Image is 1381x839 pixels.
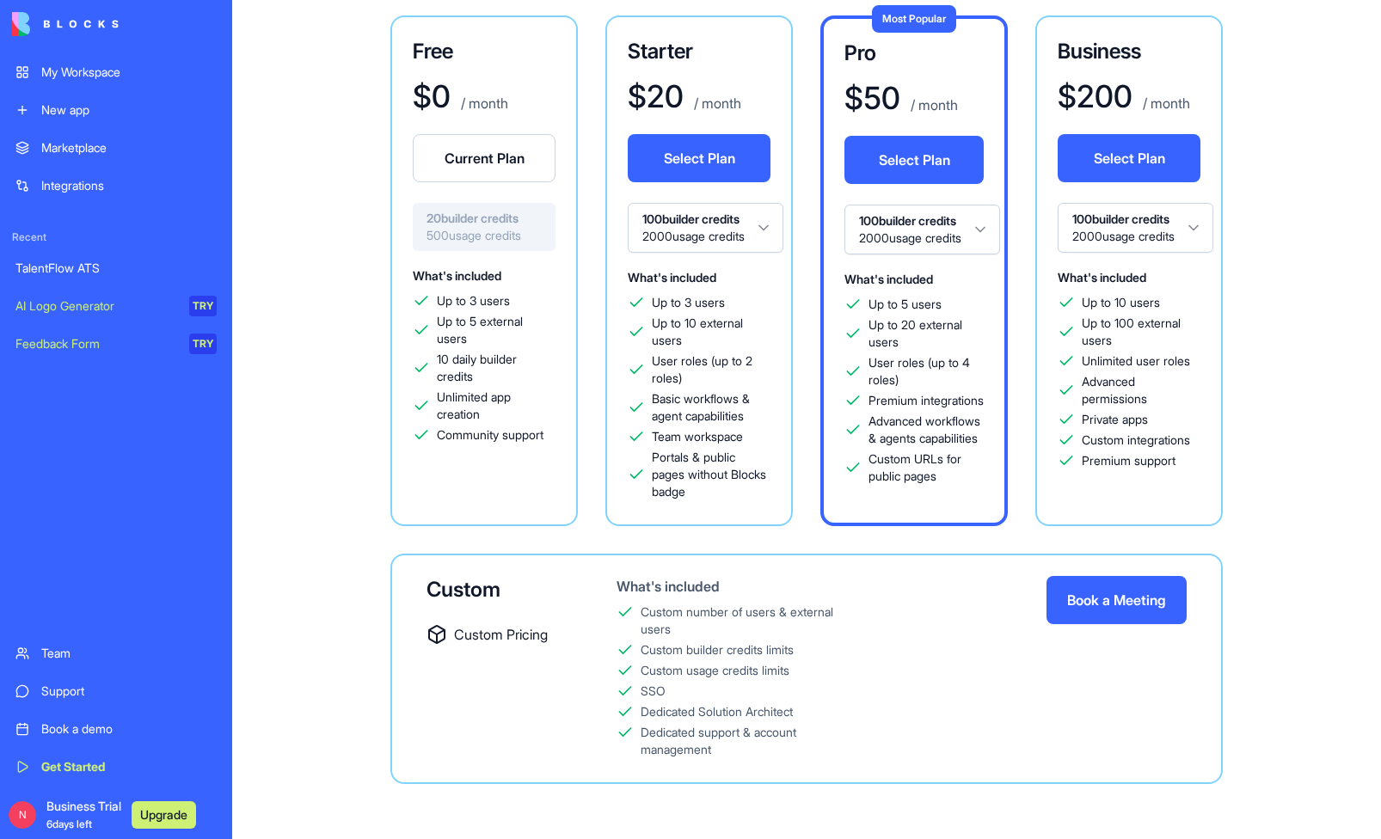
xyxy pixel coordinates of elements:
[652,352,770,387] span: User roles (up to 2 roles)
[9,801,36,829] span: N
[454,624,548,645] span: Custom Pricing
[15,260,217,277] div: TalentFlow ATS
[5,289,227,323] a: AI Logo GeneratorTRY
[132,801,196,829] button: Upgrade
[5,674,227,708] a: Support
[1082,411,1148,428] span: Private apps
[5,712,227,746] a: Book a demo
[189,296,217,316] div: TRY
[868,316,984,351] span: Up to 20 external users
[41,758,217,775] div: Get Started
[1058,79,1132,113] h1: $ 200
[15,335,177,352] div: Feedback Form
[5,55,227,89] a: My Workspace
[641,603,856,638] div: Custom number of users & external users
[413,79,451,113] h1: $ 0
[1046,576,1187,624] button: Book a Meeting
[15,297,177,315] div: AI Logo Generator
[641,662,789,679] div: Custom usage credits limits
[437,313,555,347] span: Up to 5 external users
[5,230,227,244] span: Recent
[652,449,770,500] span: Portals & public pages without Blocks badge
[690,93,741,113] p: / month
[1082,432,1190,449] span: Custom integrations
[882,12,946,25] span: Most Popular
[413,38,555,65] h3: Free
[437,426,543,444] span: Community support
[5,93,227,127] a: New app
[189,334,217,354] div: TRY
[868,354,984,389] span: User roles (up to 4 roles)
[41,139,217,156] div: Marketplace
[5,251,227,285] a: TalentFlow ATS
[41,64,217,81] div: My Workspace
[628,134,770,182] button: Select Plan
[427,210,542,227] span: 20 builder credits
[41,683,217,700] div: Support
[652,315,770,349] span: Up to 10 external users
[437,389,555,423] span: Unlimited app creation
[5,636,227,671] a: Team
[641,724,856,758] div: Dedicated support & account management
[1082,373,1200,407] span: Advanced permissions
[457,93,508,113] p: / month
[868,450,984,485] span: Custom URLs for public pages
[1058,270,1146,285] span: What's included
[41,101,217,119] div: New app
[1082,315,1200,349] span: Up to 100 external users
[641,703,793,720] div: Dedicated Solution Architect
[46,798,121,832] span: Business Trial
[628,270,716,285] span: What's included
[427,227,542,244] span: 500 usage credits
[652,428,743,445] span: Team workspace
[437,292,510,309] span: Up to 3 users
[868,296,942,313] span: Up to 5 users
[41,645,217,662] div: Team
[652,390,770,425] span: Basic workflows & agent capabilities
[617,576,856,597] div: What's included
[907,95,958,115] p: / month
[413,134,555,182] button: Current Plan
[641,641,794,658] div: Custom builder credits limits
[5,750,227,784] a: Get Started
[1058,38,1200,65] h3: Business
[868,413,984,447] span: Advanced workflows & agents capabilities
[844,81,900,115] h1: $ 50
[628,79,684,113] h1: $ 20
[844,272,933,286] span: What's included
[1139,93,1190,113] p: / month
[5,327,227,361] a: Feedback FormTRY
[1082,294,1160,311] span: Up to 10 users
[437,351,555,385] span: 10 daily builder credits
[844,136,984,184] button: Select Plan
[41,177,217,194] div: Integrations
[868,392,984,409] span: Premium integrations
[427,576,562,603] div: Custom
[1082,352,1190,370] span: Unlimited user roles
[12,12,119,36] img: logo
[41,720,217,738] div: Book a demo
[641,683,666,700] div: SSO
[844,40,984,67] h3: Pro
[5,131,227,165] a: Marketplace
[5,168,227,203] a: Integrations
[413,268,501,283] span: What's included
[46,818,92,830] span: 6 days left
[1082,452,1175,469] span: Premium support
[628,38,770,65] h3: Starter
[652,294,725,311] span: Up to 3 users
[1058,134,1200,182] button: Select Plan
